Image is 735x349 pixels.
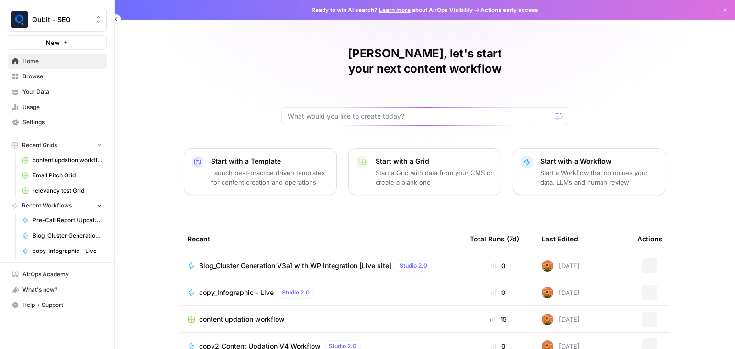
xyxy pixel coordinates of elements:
[18,228,107,243] a: Blog_Cluster Generation V3a1 with WP Integration [Live site]
[8,54,107,69] a: Home
[18,183,107,198] a: relevancy test Grid
[184,148,337,195] button: Start with a TemplateLaunch best-practice driven templates for content creation and operations
[11,11,28,28] img: Qubit - SEO Logo
[188,287,455,298] a: copy_Infographic - LiveStudio 2.0
[46,38,60,47] span: New
[8,8,107,32] button: Workspace: Qubit - SEO
[22,201,72,210] span: Recent Workflows
[33,231,102,240] span: Blog_Cluster Generation V3a1 with WP Integration [Live site]
[22,57,102,65] span: Home
[8,297,107,313] button: Help + Support
[480,6,538,14] span: Actions early access
[33,171,102,180] span: Email Pitch Grid
[400,262,427,270] span: Studio 2.0
[18,243,107,259] a: copy_Infographic - Live
[22,72,102,81] span: Browse
[188,260,455,272] a: Blog_Cluster Generation V3a1 with WP Integration [Live site]Studio 2.0
[312,6,473,14] span: Ready to win AI search? about AirOps Visibility
[199,261,391,271] span: Blog_Cluster Generation V3a1 with WP Integration [Live site]
[211,168,329,187] p: Launch best-practice driven templates for content creation and operations
[33,216,102,225] span: Pre-Call Report (Updated)
[8,282,107,297] button: What's new?
[376,168,493,187] p: Start a Grid with data from your CMS or create a blank one
[281,46,568,76] h1: [PERSON_NAME], let's start your next content workflow
[288,111,551,121] input: What would you like to create today?
[637,226,663,252] div: Actions
[542,260,553,272] img: 9q91i6o64dehxyyk3ewnz09i3rac
[188,226,455,252] div: Recent
[33,186,102,195] span: relevancy test Grid
[22,118,102,127] span: Settings
[211,156,329,166] p: Start with a Template
[32,15,90,24] span: Qubit - SEO
[379,6,411,13] a: Learn more
[542,287,553,298] img: 9q91i6o64dehxyyk3ewnz09i3rac
[18,153,107,168] a: content updation workflow
[18,168,107,183] a: Email Pitch Grid
[348,148,501,195] button: Start with a GridStart a Grid with data from your CMS or create a blank one
[470,261,526,271] div: 0
[22,141,57,150] span: Recent Grids
[8,69,107,84] a: Browse
[8,99,107,115] a: Usage
[8,267,107,282] a: AirOps Academy
[282,288,310,297] span: Studio 2.0
[8,198,107,213] button: Recent Workflows
[513,148,666,195] button: Start with a WorkflowStart a Workflow that combines your data, LLMs and human review
[8,84,107,99] a: Your Data
[470,288,526,297] div: 0
[542,287,579,298] div: [DATE]
[199,315,285,324] span: content updation workflow
[542,314,579,325] div: [DATE]
[470,226,519,252] div: Total Runs (7d)
[542,314,553,325] img: 9q91i6o64dehxyyk3ewnz09i3rac
[188,315,455,324] a: content updation workflow
[470,315,526,324] div: 15
[22,270,102,279] span: AirOps Academy
[8,138,107,153] button: Recent Grids
[22,87,102,96] span: Your Data
[8,115,107,130] a: Settings
[199,288,274,297] span: copy_Infographic - Live
[8,35,107,50] button: New
[33,156,102,164] span: content updation workflow
[33,247,102,255] span: copy_Infographic - Live
[542,226,578,252] div: Last Edited
[540,168,658,187] p: Start a Workflow that combines your data, LLMs and human review
[8,283,106,297] div: What's new?
[22,301,102,309] span: Help + Support
[542,260,579,272] div: [DATE]
[22,103,102,111] span: Usage
[18,213,107,228] a: Pre-Call Report (Updated)
[540,156,658,166] p: Start with a Workflow
[376,156,493,166] p: Start with a Grid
